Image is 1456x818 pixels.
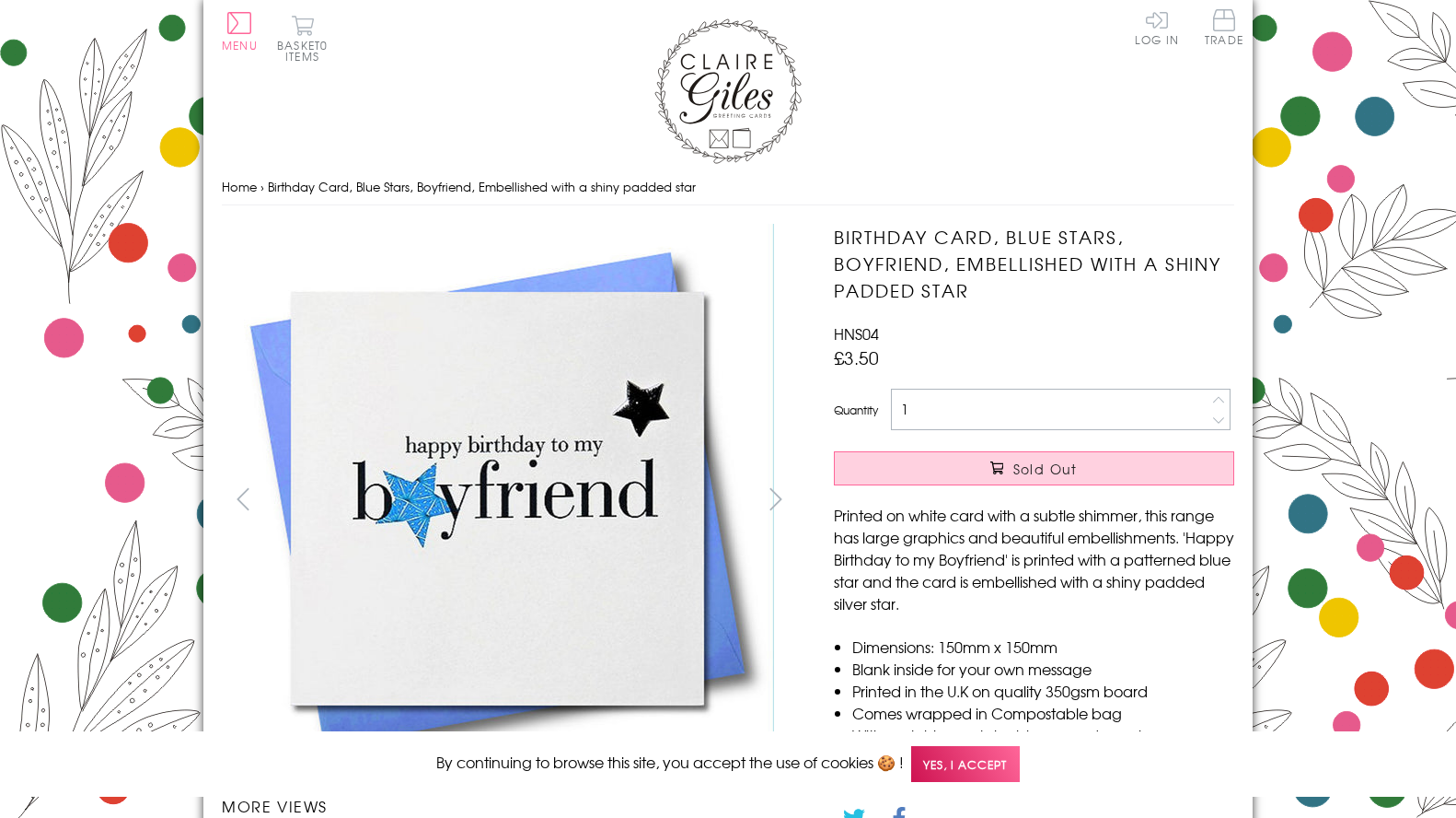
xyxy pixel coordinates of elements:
button: prev [222,478,263,520]
img: Birthday Card, Blue Stars, Boyfriend, Embellished with a shiny padded star [222,224,774,776]
li: Comes wrapped in Compostable bag [852,702,1234,724]
span: Trade [1205,9,1243,45]
a: Log In [1135,9,1179,45]
span: Birthday Card, Blue Stars, Boyfriend, Embellished with a shiny padded star [268,178,696,195]
a: Home [222,178,257,195]
h3: More views [222,795,797,817]
span: 0 items [285,37,328,64]
button: Menu [222,12,258,51]
img: Birthday Card, Blue Stars, Boyfriend, Embellished with a shiny padded star [797,224,1349,777]
span: £3.50 [834,345,879,370]
span: Sold Out [1013,460,1078,478]
button: next [756,478,797,520]
label: Quantity [834,402,878,418]
span: Menu [222,37,258,53]
span: › [260,178,264,195]
button: Sold Out [834,451,1234,485]
span: HNS04 [834,322,879,345]
h1: Birthday Card, Blue Stars, Boyfriend, Embellished with a shiny padded star [834,224,1234,303]
li: With matching sustainable sourced envelope [852,724,1234,746]
nav: breadcrumbs [222,169,1234,206]
img: Claire Giles Greetings Cards [654,18,802,164]
span: Yes, I accept [911,746,1020,782]
button: Basket0 items [277,15,328,62]
li: Blank inside for your own message [852,658,1234,680]
li: Printed in the U.K on quality 350gsm board [852,680,1234,702]
p: Printed on white card with a subtle shimmer, this range has large graphics and beautiful embellis... [834,504,1234,614]
a: Trade [1205,9,1243,49]
li: Dimensions: 150mm x 150mm [852,636,1234,658]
